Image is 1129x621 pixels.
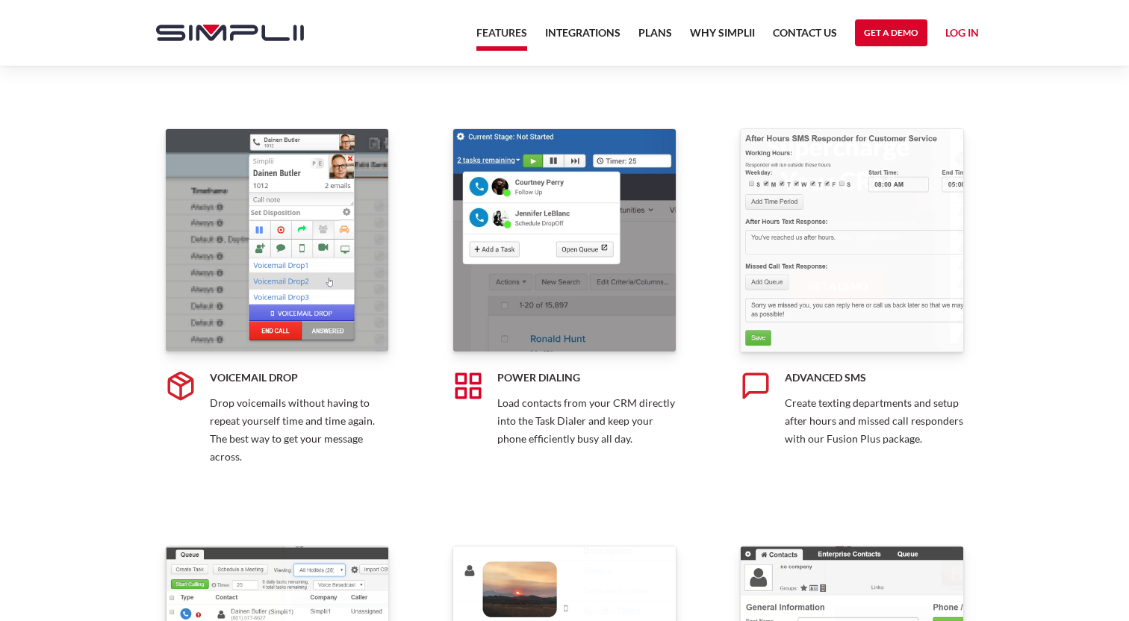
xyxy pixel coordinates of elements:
[452,128,677,483] a: Power DialingLoad contacts from your CRM directly into the Task Dialer and keep your phone effici...
[855,19,927,46] a: Get a Demo
[690,24,755,51] a: Why Simplii
[945,24,979,46] a: Log in
[210,370,389,385] h5: Voicemail Drop
[638,24,672,51] a: Plans
[785,370,964,385] h5: Advanced SMS
[476,24,527,51] a: Features
[497,394,677,448] p: Load contacts from your CRM directly into the Task Dialer and keep your phone efficiently busy al...
[497,370,677,385] h5: Power Dialing
[545,24,621,51] a: Integrations
[210,394,389,466] p: Drop voicemails without having to repeat yourself time and time again. The best way to get your m...
[785,394,964,448] p: Create texting departments and setup after hours and missed call responders with our Fusion Plus ...
[165,128,389,483] a: Voicemail DropDrop voicemails without having to repeat yourself time and time again. The best way...
[773,24,837,51] a: Contact US
[156,25,304,41] img: Simplii
[740,128,964,483] a: Advanced SMSCreate texting departments and setup after hours and missed call responders with our ...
